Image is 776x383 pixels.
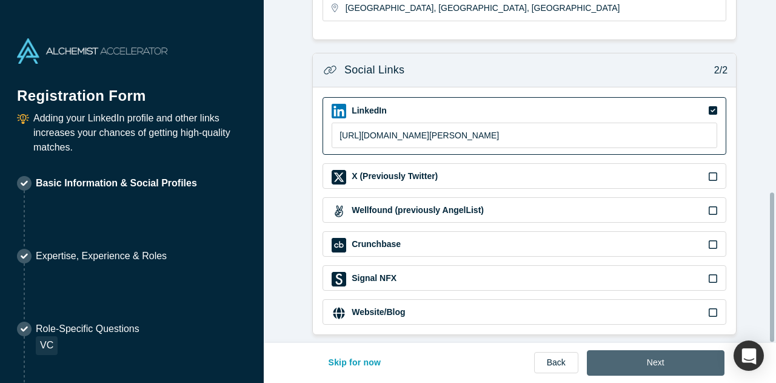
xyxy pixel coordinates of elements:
[323,299,726,325] div: Website/Blog iconWebsite/Blog
[332,204,346,219] img: Wellfound (previously AngelList) icon
[350,170,438,183] label: X (Previously Twitter)
[350,272,396,285] label: Signal NFX
[36,336,58,355] div: VC
[587,350,724,376] button: Next
[36,322,139,336] p: Role-Specific Questions
[332,272,346,286] img: Signal NFX icon
[316,350,394,376] button: Skip for now
[350,104,387,117] label: LinkedIn
[33,111,247,155] p: Adding your LinkedIn profile and other links increases your chances of getting high-quality matches.
[350,238,401,251] label: Crunchbase
[332,104,346,118] img: LinkedIn icon
[17,38,167,64] img: Alchemist Accelerator Logo
[350,204,484,217] label: Wellfound (previously AngelList)
[323,197,726,223] div: Wellfound (previously AngelList) iconWellfound (previously AngelList)
[36,249,167,263] p: Expertise, Experience & Roles
[707,63,727,78] p: 2/2
[344,62,404,78] h3: Social Links
[323,97,726,155] div: LinkedIn iconLinkedIn
[17,72,247,107] h1: Registration Form
[323,265,726,291] div: Signal NFX iconSignal NFX
[323,163,726,189] div: X (Previously Twitter) iconX (Previously Twitter)
[534,352,578,373] a: Back
[332,238,346,253] img: Crunchbase icon
[36,176,197,191] p: Basic Information & Social Profiles
[323,231,726,257] div: Crunchbase iconCrunchbase
[332,306,346,320] img: Website/Blog icon
[350,306,405,319] label: Website/Blog
[332,170,346,185] img: X (Previously Twitter) icon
